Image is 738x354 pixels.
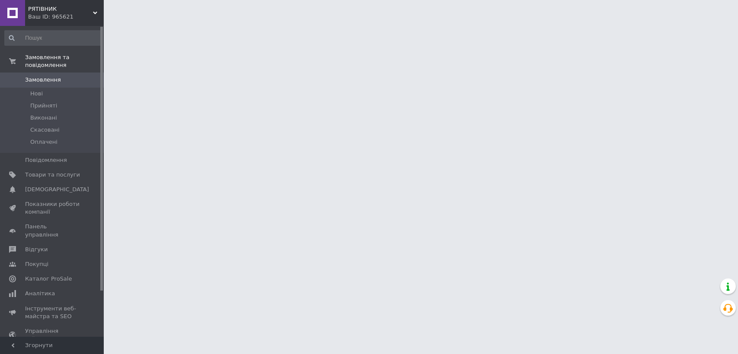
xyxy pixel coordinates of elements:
span: Скасовані [30,126,60,134]
span: Відгуки [25,246,48,253]
span: Повідомлення [25,156,67,164]
span: Панель управління [25,223,80,238]
span: Прийняті [30,102,57,110]
span: Замовлення та повідомлення [25,54,104,69]
span: РЯТІВНИК [28,5,93,13]
span: Товари та послуги [25,171,80,179]
span: Інструменти веб-майстра та SEO [25,305,80,320]
span: Аналітика [25,290,55,297]
span: Каталог ProSale [25,275,72,283]
span: Оплачені [30,138,58,146]
span: Виконані [30,114,57,122]
span: [DEMOGRAPHIC_DATA] [25,186,89,193]
input: Пошук [4,30,102,46]
div: Ваш ID: 965621 [28,13,104,21]
span: Замовлення [25,76,61,84]
span: Покупці [25,260,48,268]
span: Нові [30,90,43,98]
span: Управління сайтом [25,327,80,343]
span: Показники роботи компанії [25,200,80,216]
